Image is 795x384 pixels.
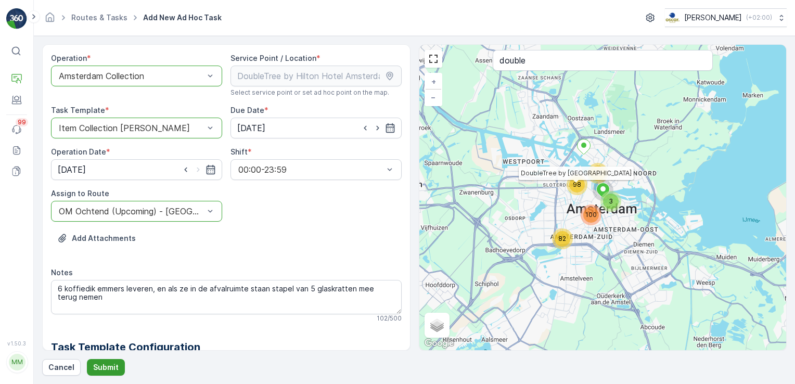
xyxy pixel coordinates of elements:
[9,354,25,370] div: MM
[51,54,87,62] label: Operation
[51,189,109,198] label: Assign to Route
[6,119,27,140] a: 99
[573,181,581,188] span: 98
[42,359,81,376] button: Cancel
[18,118,26,126] p: 99
[141,12,224,23] span: Add New Ad Hoc Task
[552,228,573,249] div: 82
[609,197,613,205] span: 3
[51,268,73,277] label: Notes
[51,106,105,114] label: Task Template
[230,54,316,62] label: Service Point / Location
[746,14,772,22] p: ( +02:00 )
[51,147,106,156] label: Operation Date
[665,8,787,27] button: [PERSON_NAME](+02:00)
[493,50,713,71] input: Search address or service points
[431,77,436,86] span: +
[72,233,136,244] p: Add Attachments
[585,211,597,219] span: 100
[426,89,441,105] a: Zoom Out
[422,337,456,350] a: Open this area in Google Maps (opens a new window)
[426,314,448,337] a: Layers
[230,106,264,114] label: Due Date
[377,314,402,323] p: 102 / 500
[93,362,119,373] p: Submit
[684,12,742,23] p: [PERSON_NAME]
[431,93,436,101] span: −
[230,88,389,97] span: Select service point or set ad hoc point on the map.
[558,235,566,242] span: 82
[426,74,441,89] a: Zoom In
[51,280,402,314] textarea: 6 koffiedik emmers leveren, en als ze in de afvalruimte staan stapel van 5 glaskratten mee terug ...
[51,159,222,180] input: dd/mm/yyyy
[51,339,402,355] h2: Task Template Configuration
[87,359,125,376] button: Submit
[230,147,248,156] label: Shift
[581,204,601,225] div: 100
[6,349,27,376] button: MM
[422,337,456,350] img: Google
[44,16,56,24] a: Homepage
[6,8,27,29] img: logo
[594,169,602,177] span: 38
[426,51,441,67] a: View Fullscreen
[567,174,587,195] div: 98
[665,12,680,23] img: basis-logo_rgb2x.png
[600,191,621,212] div: 3
[71,13,127,22] a: Routes & Tasks
[51,230,142,247] button: Upload File
[587,163,608,184] div: 38
[230,66,402,86] input: DoubleTree by Hilton Hotel Amsterdam Centraal Station
[48,362,74,373] p: Cancel
[230,118,402,138] input: dd/mm/yyyy
[6,340,27,347] span: v 1.50.3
